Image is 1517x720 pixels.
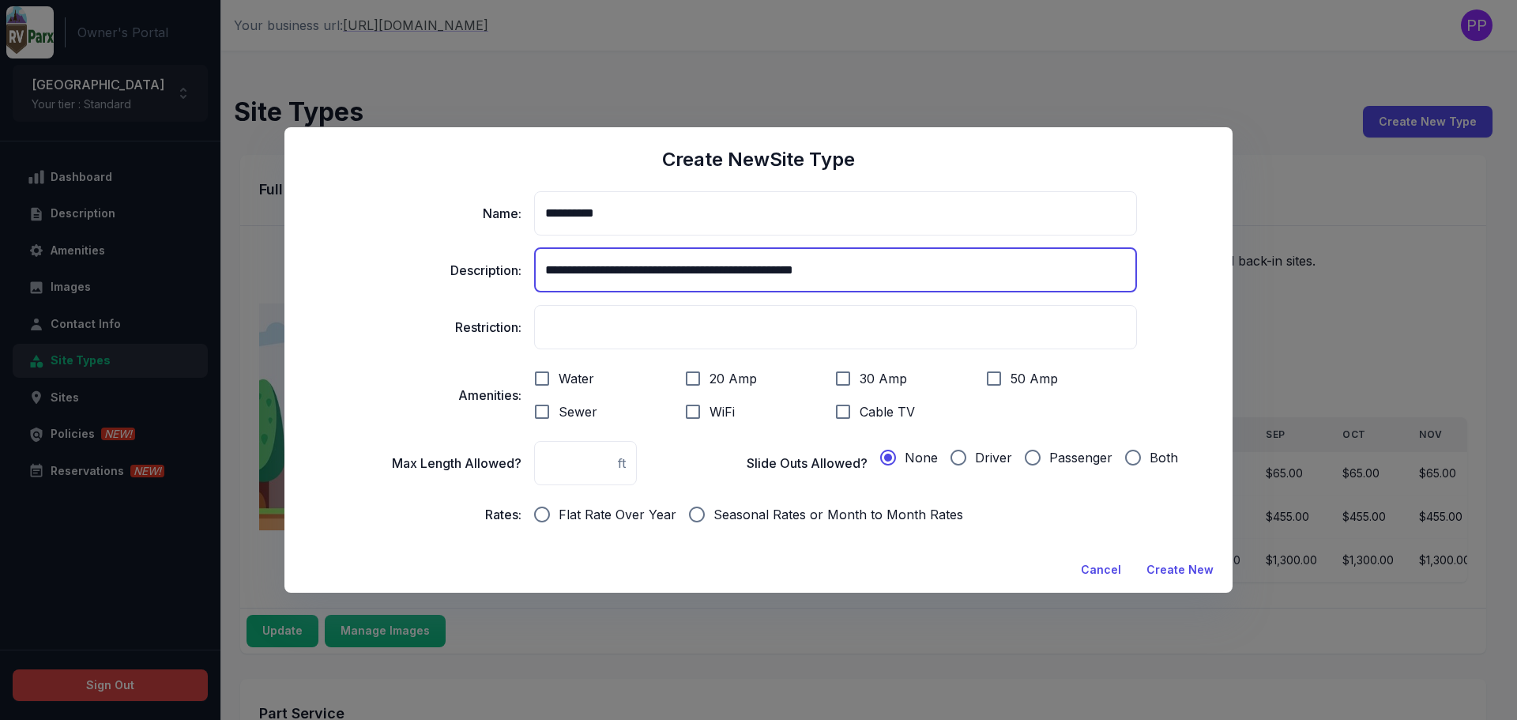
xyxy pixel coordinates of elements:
[1150,448,1178,467] span: Both
[710,402,735,421] span: WiFi
[291,248,521,280] div: Description:
[291,441,521,473] div: Max Length Allowed?
[559,402,597,421] span: Sewer
[713,505,963,524] span: Seasonal Rates or Month to Month Rates
[710,369,757,388] span: 20 Amp
[905,448,938,467] span: None
[291,191,521,223] div: Name:
[618,454,626,473] p: ft
[860,402,915,421] span: Cable TV
[291,373,521,405] div: Amenities:
[559,369,594,388] span: Water
[1011,369,1058,388] span: 50 Amp
[860,369,907,388] span: 30 Amp
[1068,553,1134,587] button: Cancel
[559,505,676,524] span: Flat Rate Over Year
[284,127,1233,191] h2: Create New Site Type
[291,305,521,337] div: Restriction:
[637,441,868,473] div: Slide Outs Allowed?
[1134,553,1226,587] button: Create New
[291,492,521,524] div: Rates:
[975,448,1012,467] span: Driver
[1049,448,1112,467] span: Passenger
